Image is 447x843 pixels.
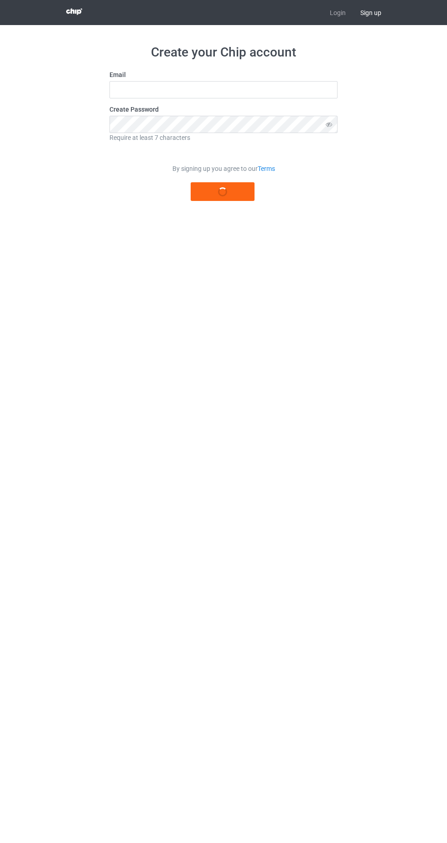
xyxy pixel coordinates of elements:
[191,182,255,201] button: Register
[258,165,275,172] a: Terms
[66,8,82,15] img: 3d383065fc803cdd16c62507c020ddf8.png
[109,44,338,61] h1: Create your Chip account
[109,105,338,114] label: Create Password
[109,164,338,173] div: By signing up you agree to our
[109,70,338,79] label: Email
[109,133,338,142] div: Require at least 7 characters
